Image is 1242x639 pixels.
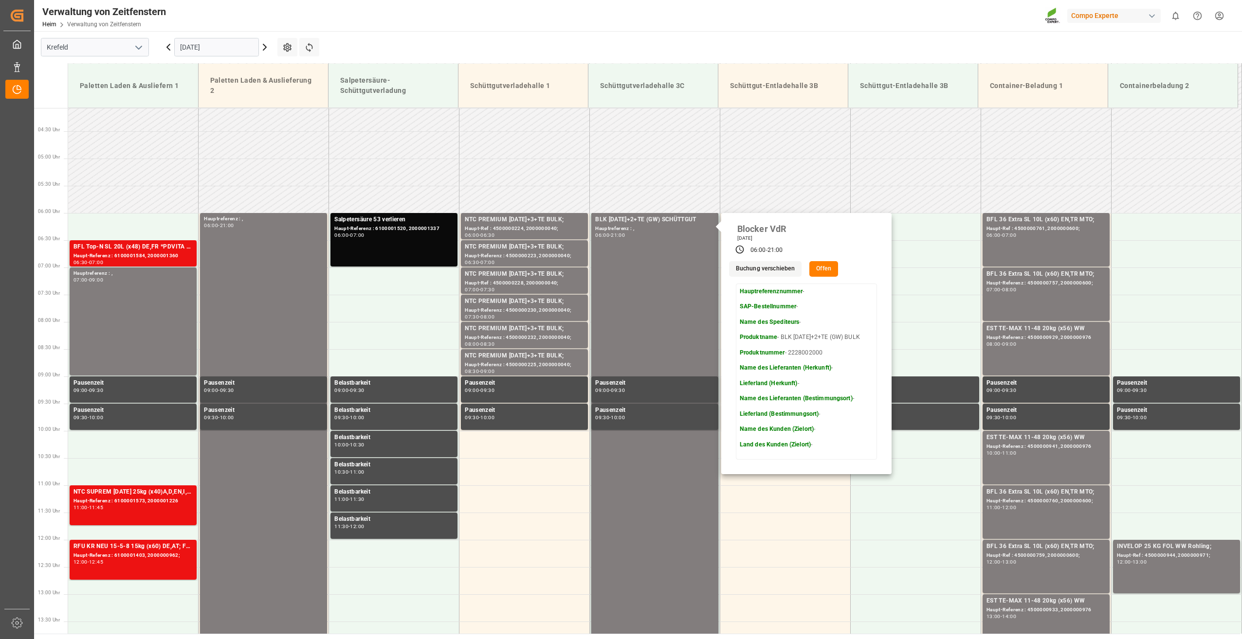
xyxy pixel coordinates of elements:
div: Hauptreferenz : , [73,269,193,278]
div: NTC PREMIUM [DATE]+3+TE BULK; [465,297,584,306]
span: 07:30 Uhr [38,290,60,296]
div: 10:00 [1132,415,1147,420]
div: - [88,278,89,282]
div: 12:00 [1117,560,1131,564]
div: Hauptreferenz : , [204,215,323,223]
span: 09:30 Uhr [38,399,60,405]
div: 09:00 [89,278,103,282]
div: 10:00 [986,451,1001,455]
div: Haupt-Referenz : 4500000933, 2000000976 [986,606,1106,614]
div: - [1001,342,1002,346]
div: 13:00 [986,614,1001,619]
div: 10:00 [334,443,348,447]
p: - BLK [DATE]+2+TE (GW) BULK [740,333,860,342]
div: - [348,497,350,501]
div: 12:00 [73,560,88,564]
p: - [740,364,860,373]
div: Belastbarkeit [334,378,454,388]
div: [DATE] [734,235,881,242]
div: 11:00 [334,497,348,501]
div: - [479,369,480,373]
strong: Lieferland (Herkunft) [740,380,798,387]
div: Schüttgut-Entladehalle 3B [726,77,840,95]
button: Offen [809,261,838,277]
div: - [479,415,480,420]
div: 08:00 [480,315,494,319]
div: - [218,223,219,228]
div: BFL 36 Extra SL 10L (x60) EN,TR MTO; [986,269,1106,279]
div: 09:30 [480,388,494,392]
div: RFU KR NEU 15-5-8 15kg (x60) DE,AT; FLO T PERM [DATE] 25kg (x40) INT; NTC SUPREM [DATE] 25kg (x40... [73,542,193,551]
div: 07:00 [73,278,88,282]
div: - [348,524,350,529]
div: 11:00 [986,505,1001,510]
div: - [88,415,89,420]
div: - [88,505,89,510]
div: 06:00 [465,233,479,237]
div: - [1001,505,1002,510]
span: 04:30 Uhr [38,127,60,132]
div: - [479,260,480,265]
div: 10:00 [480,415,494,420]
div: Haupt-Referenz : 6100001573, 2000001226 [73,497,193,505]
div: Pausenzeit [204,406,323,415]
div: 07:00 [350,233,364,237]
div: Hauptreferenz : , [595,225,714,233]
div: BFL 36 Extra SL 10L (x60) EN,TR MTO; [986,215,1106,225]
input: Typ zum Suchen/Auswählen [41,38,149,56]
div: Haupt-Referenz : 4500000232, 2000000040; [465,334,584,342]
div: NTC PREMIUM [DATE]+3+TE BULK; [465,215,584,225]
div: Container-Beladung 1 [986,77,1100,95]
div: BFL 36 Extra SL 10L (x60) EN,TR MTO; [986,487,1106,497]
div: Belastbarkeit [334,487,454,497]
div: 12:00 [986,560,1001,564]
strong: Produktname [740,334,777,340]
div: 08:30 [465,369,479,373]
div: 07:00 [465,287,479,292]
div: - [609,233,611,237]
div: 06:30 [465,260,479,265]
div: Haupt-Ref : 4500000759, 2000000600; [986,551,1106,560]
div: - [479,342,480,346]
div: - [218,415,219,420]
span: 07:00 Uhr [38,263,60,268]
div: Haupt-Referenz : 6100001403, 2000000962; [73,551,193,560]
div: 21:00 [611,233,625,237]
div: 09:30 [204,415,218,420]
a: Heim [42,21,56,28]
div: 06:00 [595,233,609,237]
div: Salpetersäure 53 verlieren [334,215,454,225]
div: Haupt-Ref : 4500000228, 2000000040; [465,279,584,287]
span: 08:00 Uhr [38,318,60,323]
div: 09:00 [595,388,609,392]
strong: Name des Kunden (Zielort) [740,426,814,432]
div: - [1131,415,1132,420]
div: 07:30 [480,287,494,292]
div: Belastbarkeit [334,460,454,470]
div: Verwaltung von Zeitfenstern [42,4,166,19]
div: INVELOP 25 KG FOL WW Rohling; [1117,542,1236,551]
div: BFL Top-N SL 20L (x48) DE,FR *PDVITA RZ 10L (x60) BE,DE,FR,EN,NL,ITBFL Aktiv [DATE] SL 10L (x60) DE [73,242,193,252]
div: 11:45 [89,505,103,510]
p: - [740,318,860,327]
div: - [479,233,480,237]
div: - [218,388,219,392]
div: 10:00 [350,415,364,420]
div: - [88,388,89,392]
div: 06:00 [334,233,348,237]
div: 09:00 [204,388,218,392]
button: Menü öffnen [131,40,146,55]
div: Belastbarkeit [334,515,454,524]
strong: SAP-Bestellnummer [740,303,796,310]
div: - [88,260,89,265]
div: 13:00 [1002,560,1016,564]
div: Haupt-Referenz : 4500000929, 2000000976 [986,334,1106,342]
div: Haupt-Ref : 4500000761, 2000000600; [986,225,1106,233]
div: - [1001,233,1002,237]
div: 10:30 [350,443,364,447]
div: EST TE-MAX 11-48 20kg (x56) WW [986,324,1106,334]
div: 09:30 [1117,415,1131,420]
div: 08:30 [480,342,494,346]
div: 11:00 [350,470,364,474]
div: 09:00 [1117,388,1131,392]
